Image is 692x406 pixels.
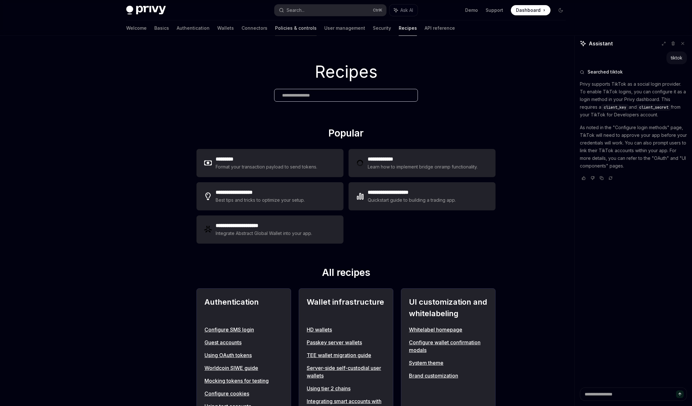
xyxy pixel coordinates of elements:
[204,339,283,346] a: Guest accounts
[604,105,626,110] span: client_key
[516,7,541,13] span: Dashboard
[368,163,480,171] div: Learn how to implement bridge onramp functionality.
[275,20,317,36] a: Policies & controls
[511,5,550,15] a: Dashboard
[307,326,385,333] a: HD wallets
[177,20,210,36] a: Authentication
[307,364,385,379] a: Server-side self-custodial user wallets
[126,20,147,36] a: Welcome
[196,149,343,177] a: **** ****Format your transaction payload to send tokens.
[196,267,496,281] h2: All recipes
[373,8,382,13] span: Ctrl K
[409,359,488,367] a: System theme
[486,7,503,13] a: Support
[671,55,682,61] div: tiktok
[580,124,687,170] p: As noted in the "Configure login methods" page, TikTok will need to approve your app before your ...
[409,296,488,319] h2: UI customization and whitelabeling
[154,20,169,36] a: Basics
[307,385,385,392] a: Using tier 2 chains
[425,20,455,36] a: API reference
[307,296,385,319] h2: Wallet infrastructure
[409,326,488,333] a: Whitelabel homepage
[204,296,283,319] h2: Authentication
[204,364,283,372] a: Worldcoin SIWE guide
[204,326,283,333] a: Configure SMS login
[216,196,306,204] div: Best tips and tricks to optimize your setup.
[399,20,417,36] a: Recipes
[307,351,385,359] a: TEE wallet migration guide
[126,6,166,15] img: dark logo
[274,4,386,16] button: Search...CtrlK
[676,390,684,398] button: Send message
[589,40,613,47] span: Assistant
[580,80,687,119] p: Privy supports TikTok as a social login provider. To enable TikTok logins, you can configure it a...
[368,196,456,204] div: Quickstart guide to building a trading app.
[204,390,283,397] a: Configure cookies
[242,20,267,36] a: Connectors
[556,5,566,15] button: Toggle dark mode
[204,377,283,385] a: Mocking tokens for testing
[307,339,385,346] a: Passkey server wallets
[204,351,283,359] a: Using OAuth tokens
[588,69,623,75] span: Searched tiktok
[196,127,496,141] h2: Popular
[216,163,318,171] div: Format your transaction payload to send tokens.
[409,372,488,379] a: Brand customization
[349,149,496,177] a: **** **** ***Learn how to implement bridge onramp functionality.
[216,230,313,237] div: Integrate Abstract Global Wallet into your app.
[217,20,234,36] a: Wallets
[389,4,418,16] button: Ask AI
[324,20,365,36] a: User management
[373,20,391,36] a: Security
[580,69,687,75] button: Searched tiktok
[465,7,478,13] a: Demo
[400,7,413,13] span: Ask AI
[409,339,488,354] a: Configure wallet confirmation modals
[639,105,668,110] span: client_secret
[287,6,304,14] div: Search...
